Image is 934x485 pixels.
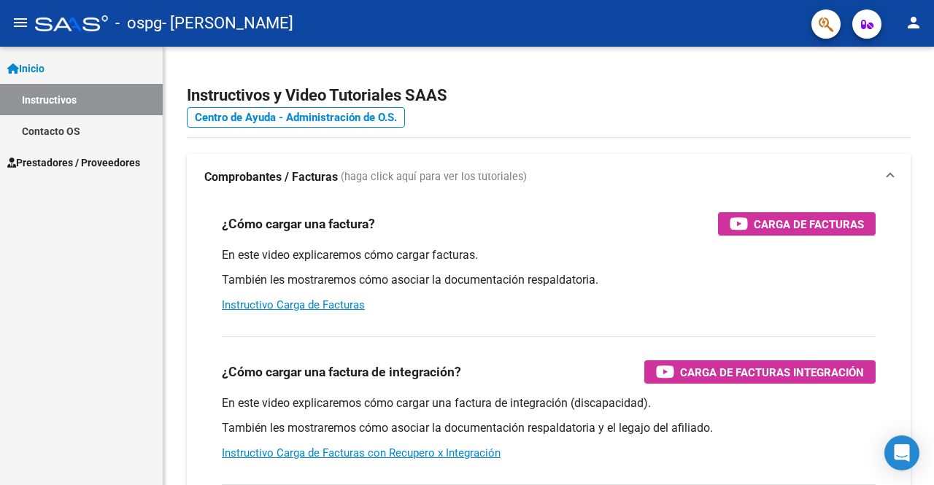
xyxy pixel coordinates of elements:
mat-icon: menu [12,14,29,31]
span: - ospg [115,7,162,39]
span: Carga de Facturas Integración [680,363,864,381]
h2: Instructivos y Video Tutoriales SAAS [187,82,911,109]
p: También les mostraremos cómo asociar la documentación respaldatoria y el legajo del afiliado. [222,420,876,436]
button: Carga de Facturas [718,212,876,236]
p: En este video explicaremos cómo cargar facturas. [222,247,876,263]
a: Centro de Ayuda - Administración de O.S. [187,107,405,128]
strong: Comprobantes / Facturas [204,169,338,185]
h3: ¿Cómo cargar una factura de integración? [222,362,461,382]
mat-icon: person [905,14,922,31]
p: También les mostraremos cómo asociar la documentación respaldatoria. [222,272,876,288]
span: Prestadores / Proveedores [7,155,140,171]
a: Instructivo Carga de Facturas con Recupero x Integración [222,446,501,459]
a: Instructivo Carga de Facturas [222,298,365,311]
div: Open Intercom Messenger [884,435,919,470]
h3: ¿Cómo cargar una factura? [222,214,375,234]
p: En este video explicaremos cómo cargar una factura de integración (discapacidad). [222,395,876,411]
span: Carga de Facturas [754,215,864,233]
button: Carga de Facturas Integración [644,360,876,384]
span: (haga click aquí para ver los tutoriales) [341,169,527,185]
mat-expansion-panel-header: Comprobantes / Facturas (haga click aquí para ver los tutoriales) [187,154,911,201]
span: - [PERSON_NAME] [162,7,293,39]
span: Inicio [7,61,45,77]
